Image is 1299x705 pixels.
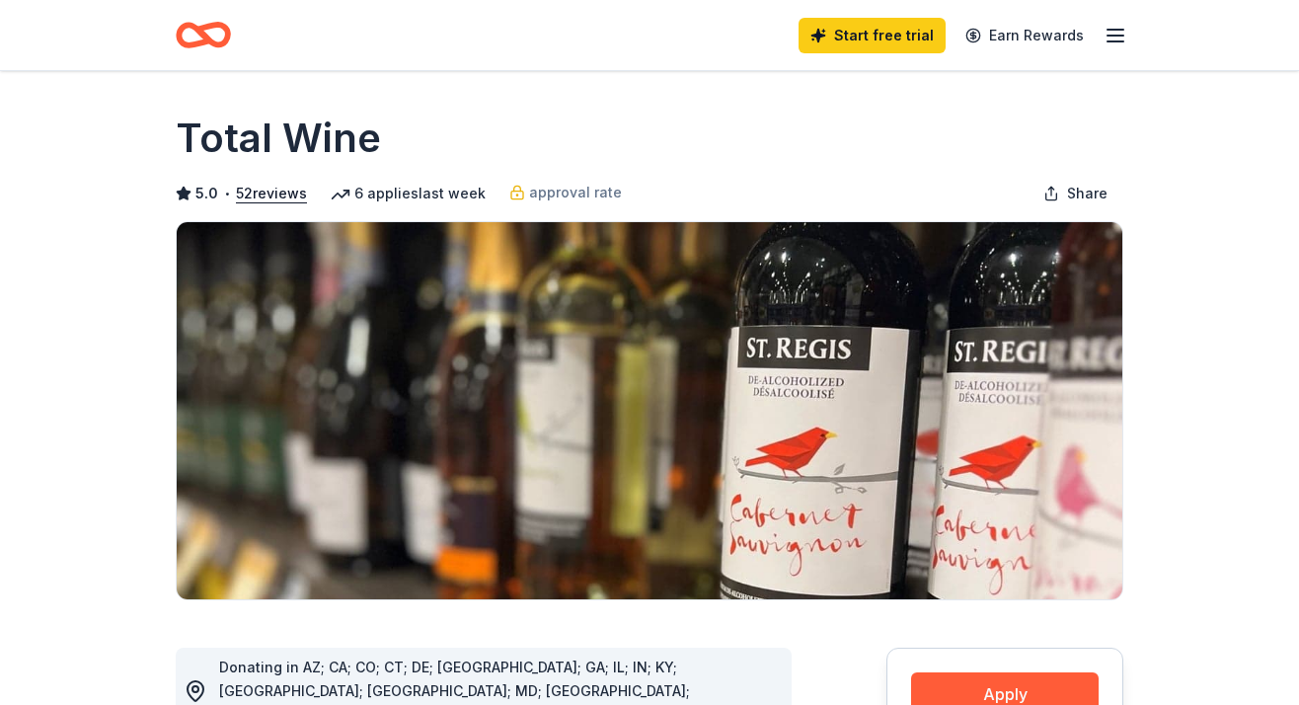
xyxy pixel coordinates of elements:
div: 6 applies last week [331,182,486,205]
a: approval rate [509,181,622,204]
button: Share [1028,174,1123,213]
span: approval rate [529,181,622,204]
a: Home [176,12,231,58]
span: 5.0 [195,182,218,205]
button: 52reviews [236,182,307,205]
a: Start free trial [799,18,946,53]
span: • [224,186,231,201]
img: Image for Total Wine [177,222,1122,599]
a: Earn Rewards [954,18,1096,53]
h1: Total Wine [176,111,381,166]
span: Share [1067,182,1108,205]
